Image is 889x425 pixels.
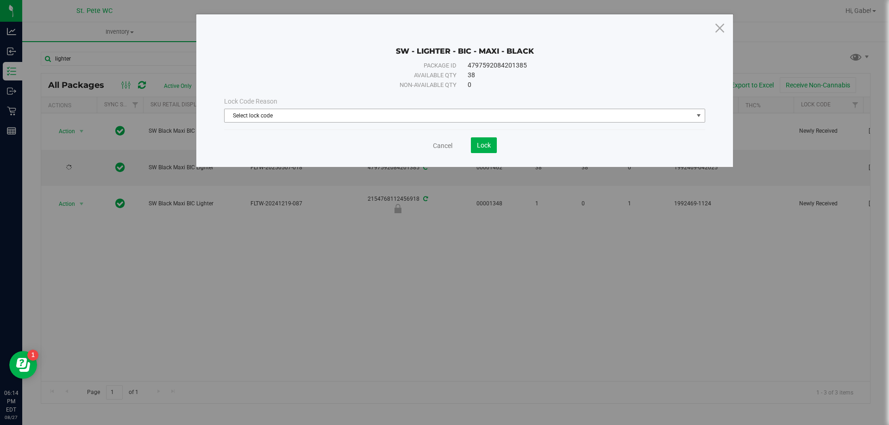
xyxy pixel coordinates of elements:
[471,137,497,153] button: Lock
[9,351,37,379] iframe: Resource center
[468,61,684,70] div: 4797592084201385
[468,80,684,90] div: 0
[245,71,457,80] div: Available qty
[477,142,491,149] span: Lock
[433,141,452,150] a: Cancel
[245,61,457,70] div: Package ID
[468,70,684,80] div: 38
[224,33,705,56] div: SW - LIGHTER - BIC - MAXI - BLACK
[225,109,693,122] span: Select lock code
[245,80,457,90] div: Non-available qty
[693,109,705,122] span: select
[224,98,277,105] span: Lock Code Reason
[27,350,38,361] iframe: Resource center unread badge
